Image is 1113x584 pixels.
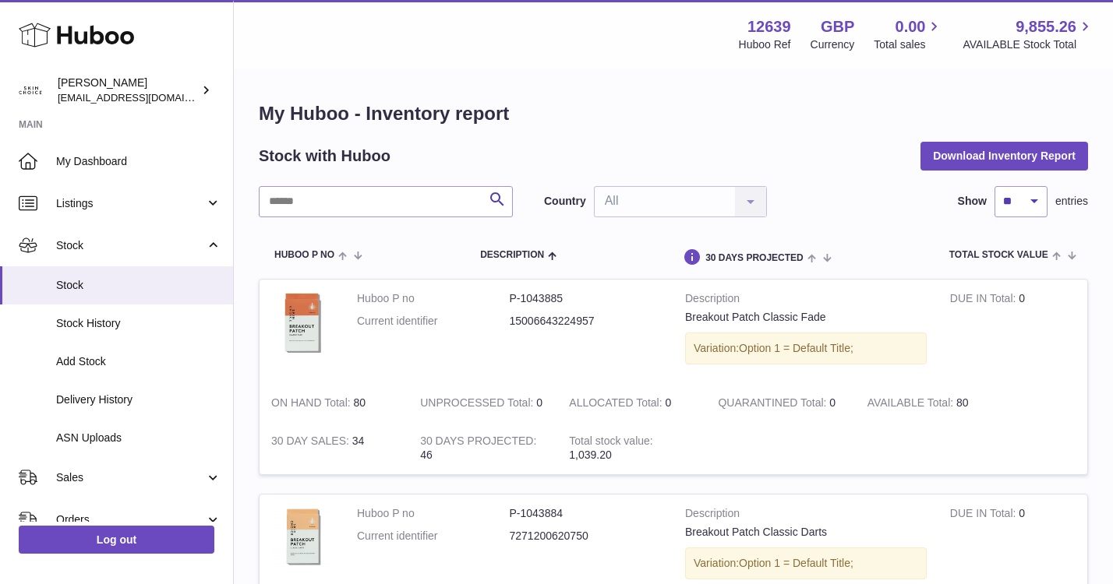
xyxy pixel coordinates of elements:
td: 0 [938,280,1087,384]
strong: ON HAND Total [271,396,354,413]
span: Option 1 = Default Title; [739,342,853,354]
img: product image [271,506,334,568]
span: AVAILABLE Stock Total [963,37,1094,52]
div: Currency [811,37,855,52]
a: 0.00 Total sales [874,16,943,52]
dt: Current identifier [357,314,510,329]
span: Delivery History [56,392,221,407]
dd: 15006643224957 [510,314,662,329]
span: 1,039.20 [569,449,612,461]
div: Variation: [685,547,927,579]
img: product image [271,291,334,356]
span: Stock History [56,316,221,331]
span: Description [480,250,544,260]
strong: ALLOCATED Total [569,396,665,413]
dd: 7271200620750 [510,529,662,544]
strong: Description [685,506,927,525]
span: Total sales [874,37,943,52]
span: Sales [56,470,205,485]
strong: DUE IN Total [950,507,1019,523]
dt: Huboo P no [357,291,510,306]
td: 34 [260,422,408,475]
h1: My Huboo - Inventory report [259,101,1088,126]
label: Country [544,194,586,209]
span: [EMAIL_ADDRESS][DOMAIN_NAME] [58,91,229,104]
span: 0 [829,396,836,409]
span: Huboo P no [274,250,334,260]
td: 0 [557,384,706,422]
img: admin@skinchoice.com [19,79,42,102]
div: Breakout Patch Classic Darts [685,525,927,540]
span: entries [1055,194,1088,209]
td: 80 [856,384,1005,422]
strong: QUARANTINED Total [718,396,829,413]
strong: Description [685,291,927,310]
strong: Total stock value [569,434,652,451]
div: [PERSON_NAME] [58,76,198,105]
dt: Huboo P no [357,506,510,521]
div: Variation: [685,332,927,364]
span: 30 DAYS PROJECTED [705,253,804,263]
div: Breakout Patch Classic Fade [685,310,927,325]
span: My Dashboard [56,154,221,169]
dd: P-1043885 [510,291,662,306]
span: Total stock value [949,250,1048,260]
span: 0.00 [896,16,926,37]
dt: Current identifier [357,529,510,544]
strong: UNPROCESSED Total [420,396,536,413]
div: Huboo Ref [739,37,791,52]
span: ASN Uploads [56,431,221,445]
span: Option 1 = Default Title; [739,557,853,569]
strong: AVAILABLE Total [867,396,956,413]
td: 46 [408,422,557,475]
span: Add Stock [56,354,221,369]
td: 0 [408,384,557,422]
span: Orders [56,512,205,527]
strong: 30 DAYS PROJECTED [420,434,536,451]
dd: P-1043884 [510,506,662,521]
span: Listings [56,196,205,211]
label: Show [958,194,987,209]
a: Log out [19,526,214,554]
button: Download Inventory Report [920,142,1088,170]
h2: Stock with Huboo [259,146,390,167]
strong: 30 DAY SALES [271,434,352,451]
strong: DUE IN Total [950,292,1019,308]
span: 9,855.26 [1016,16,1076,37]
strong: 12639 [747,16,791,37]
span: Stock [56,238,205,253]
a: 9,855.26 AVAILABLE Stock Total [963,16,1094,52]
strong: GBP [821,16,854,37]
td: 80 [260,384,408,422]
span: Stock [56,278,221,293]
